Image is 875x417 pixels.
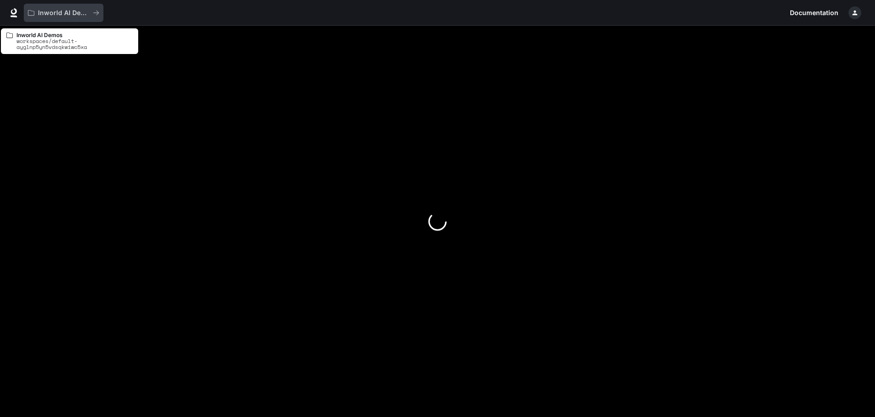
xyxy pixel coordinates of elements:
button: All workspaces [24,4,103,22]
p: Inworld AI Demos [16,32,133,38]
p: workspaces/default-ayglnp5yn5vdsqkwiwc5xa [16,38,133,50]
span: Documentation [790,7,838,19]
a: Documentation [786,4,842,22]
p: Inworld AI Demos [38,9,89,17]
